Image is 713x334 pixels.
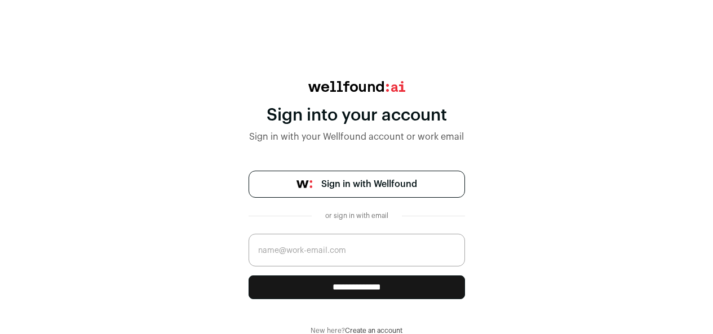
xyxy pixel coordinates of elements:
[345,327,402,334] a: Create an account
[321,211,393,220] div: or sign in with email
[296,180,312,188] img: wellfound-symbol-flush-black-fb3c872781a75f747ccb3a119075da62bfe97bd399995f84a933054e44a575c4.png
[249,171,465,198] a: Sign in with Wellfound
[249,105,465,126] div: Sign into your account
[249,130,465,144] div: Sign in with your Wellfound account or work email
[321,177,417,191] span: Sign in with Wellfound
[249,234,465,266] input: name@work-email.com
[308,81,405,92] img: wellfound:ai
